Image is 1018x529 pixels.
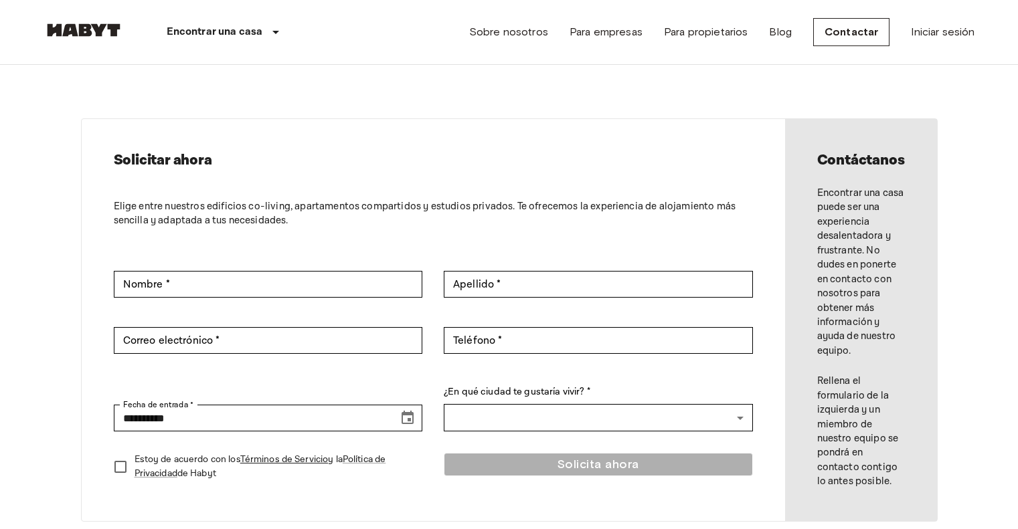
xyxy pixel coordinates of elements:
[817,374,905,489] p: Rellena el formulario de la izquierda y un miembro de nuestro equipo se pondrá en contacto contig...
[469,24,548,40] a: Sobre nosotros
[769,24,792,40] a: Blog
[135,453,412,481] p: Estoy de acuerdo con los y la de Habyt
[114,151,753,170] h2: Solicitar ahora
[664,24,748,40] a: Para propietarios
[123,399,194,411] label: Fecha de entrada
[813,18,889,46] a: Contactar
[114,199,753,228] p: Elige entre nuestros edificios co-living, apartamentos compartidos y estudios privados. Te ofrece...
[570,24,643,40] a: Para empresas
[911,24,974,40] a: Iniciar sesión
[817,186,905,358] p: Encontrar una casa puede ser una experiencia desalentadora y frustrante. No dudes en ponerte en c...
[240,453,329,465] a: Términos de Servicio
[44,23,124,37] img: Habyt
[167,24,263,40] p: Encontrar una casa
[444,385,753,399] label: ¿En qué ciudad te gustaría vivir? *
[817,151,905,170] h2: Contáctanos
[394,405,421,431] button: Choose date, selected date is Sep 20, 2025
